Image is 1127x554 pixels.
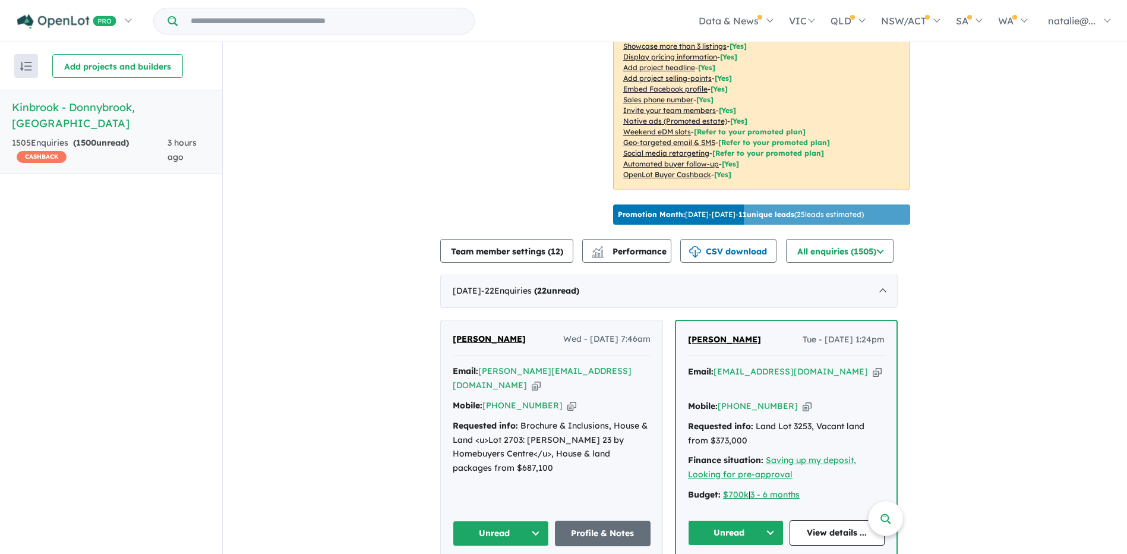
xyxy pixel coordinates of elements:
button: Team member settings (12) [440,239,573,263]
span: [ Yes ] [698,63,715,72]
a: 3 - 6 months [750,489,800,500]
b: Promotion Month: [618,210,685,219]
a: View details ... [790,520,885,546]
span: 3 hours ago [168,137,197,162]
u: Add project selling-points [623,74,712,83]
span: [Refer to your promoted plan] [718,138,830,147]
a: [PHONE_NUMBER] [718,401,798,411]
strong: Mobile: [453,400,482,411]
input: Try estate name, suburb, builder or developer [180,8,472,34]
div: Brochure & Inclusions, House & Land <u>Lot 2703: [PERSON_NAME] 23 by Homebuyers Centre</u>, House... [453,419,651,476]
strong: Email: [453,366,478,376]
button: Unread [453,521,549,546]
span: CASHBACK [17,151,67,163]
span: [PERSON_NAME] [453,333,526,344]
u: Automated buyer follow-up [623,159,719,168]
a: [PERSON_NAME][EMAIL_ADDRESS][DOMAIN_NAME] [453,366,632,391]
button: All enquiries (1505) [786,239,894,263]
strong: Requested info: [453,420,518,431]
div: 1505 Enquir ies [12,136,168,165]
span: [ Yes ] [720,52,737,61]
span: [ Yes ] [715,74,732,83]
h5: Kinbrook - Donnybrook , [GEOGRAPHIC_DATA] [12,99,210,131]
button: CSV download [680,239,776,263]
a: Profile & Notes [555,521,651,546]
a: [PERSON_NAME] [688,333,761,347]
img: bar-chart.svg [592,250,604,257]
strong: ( unread) [534,285,579,296]
strong: Budget: [688,489,721,500]
strong: Requested info: [688,421,753,432]
button: Unread [688,520,784,546]
u: Geo-targeted email & SMS [623,138,715,147]
u: Add project headline [623,63,695,72]
button: Add projects and builders [52,54,183,78]
button: Copy [803,400,812,413]
a: [PHONE_NUMBER] [482,400,563,411]
span: [Yes] [730,117,747,125]
button: Copy [873,366,882,378]
span: 1500 [76,137,96,148]
span: [Refer to your promoted plan] [694,127,806,136]
p: [DATE] - [DATE] - ( 25 leads estimated) [618,209,864,220]
span: 22 [537,285,547,296]
u: Social media retargeting [623,149,709,158]
a: [PERSON_NAME] [453,332,526,347]
span: Performance [594,246,667,257]
u: Weekend eDM slots [623,127,691,136]
span: [ Yes ] [711,84,728,93]
span: [Yes] [714,170,731,179]
span: 12 [551,246,560,257]
span: natalie@... [1048,15,1096,27]
div: [DATE] [440,275,898,308]
strong: Mobile: [688,401,718,411]
a: $700k [723,489,749,500]
span: [ Yes ] [730,42,747,51]
img: download icon [689,246,701,258]
u: Showcase more than 3 listings [623,42,727,51]
span: Wed - [DATE] 7:46am [563,332,651,347]
span: [Refer to your promoted plan] [712,149,824,158]
button: Copy [532,379,541,392]
b: 11 unique leads [738,210,794,219]
img: sort.svg [20,62,32,71]
strong: Email: [688,366,714,377]
u: Native ads (Promoted estate) [623,117,727,125]
span: [Yes] [722,159,739,168]
span: [ Yes ] [696,95,714,104]
a: Saving up my deposit, Looking for pre-approval [688,455,856,480]
div: | [688,488,885,502]
button: Performance [582,239,671,263]
span: [PERSON_NAME] [688,334,761,345]
u: Sales phone number [623,95,693,104]
strong: ( unread) [73,137,129,148]
u: OpenLot Buyer Cashback [623,170,711,179]
div: Land Lot 3253, Vacant land from $373,000 [688,420,885,448]
img: Openlot PRO Logo White [17,14,116,29]
strong: Finance situation: [688,455,763,465]
span: - 22 Enquir ies [481,285,579,296]
u: Embed Facebook profile [623,84,708,93]
button: Copy [567,399,576,412]
img: line-chart.svg [592,246,603,253]
u: Invite your team members [623,106,716,115]
u: Display pricing information [623,52,717,61]
a: [EMAIL_ADDRESS][DOMAIN_NAME] [714,366,868,377]
span: Tue - [DATE] 1:24pm [803,333,885,347]
span: [ Yes ] [719,106,736,115]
